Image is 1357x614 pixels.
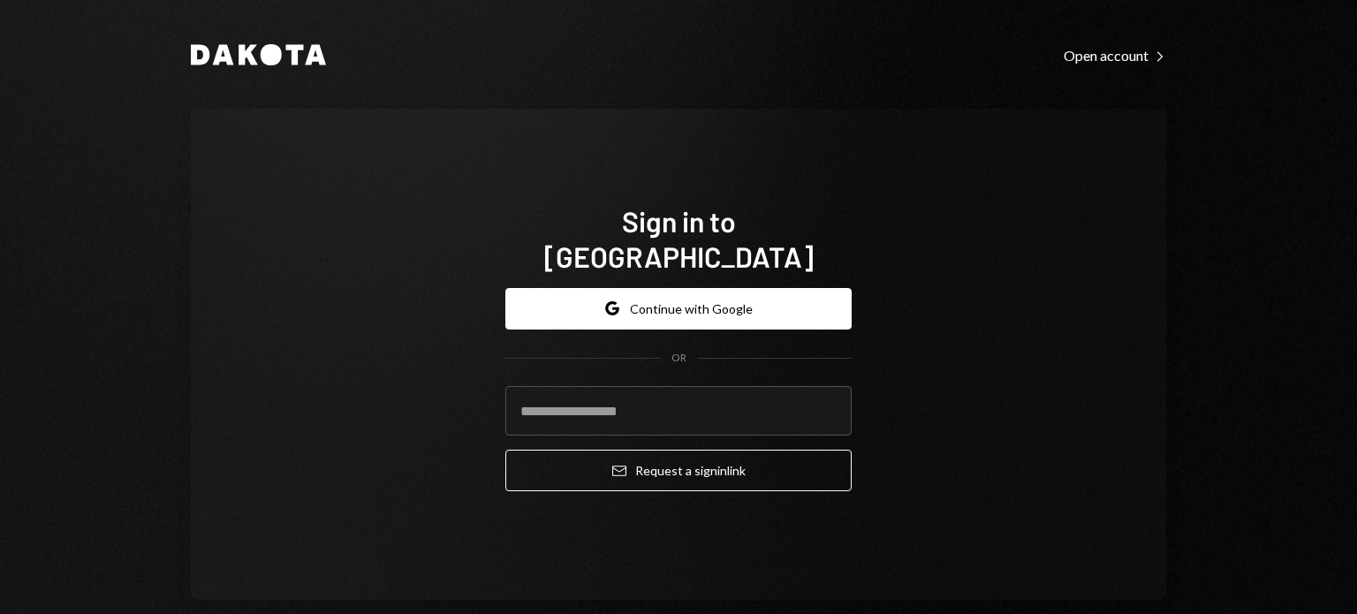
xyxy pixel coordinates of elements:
[1064,47,1166,64] div: Open account
[671,351,686,366] div: OR
[505,450,852,491] button: Request a signinlink
[505,288,852,330] button: Continue with Google
[1064,45,1166,64] a: Open account
[505,203,852,274] h1: Sign in to [GEOGRAPHIC_DATA]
